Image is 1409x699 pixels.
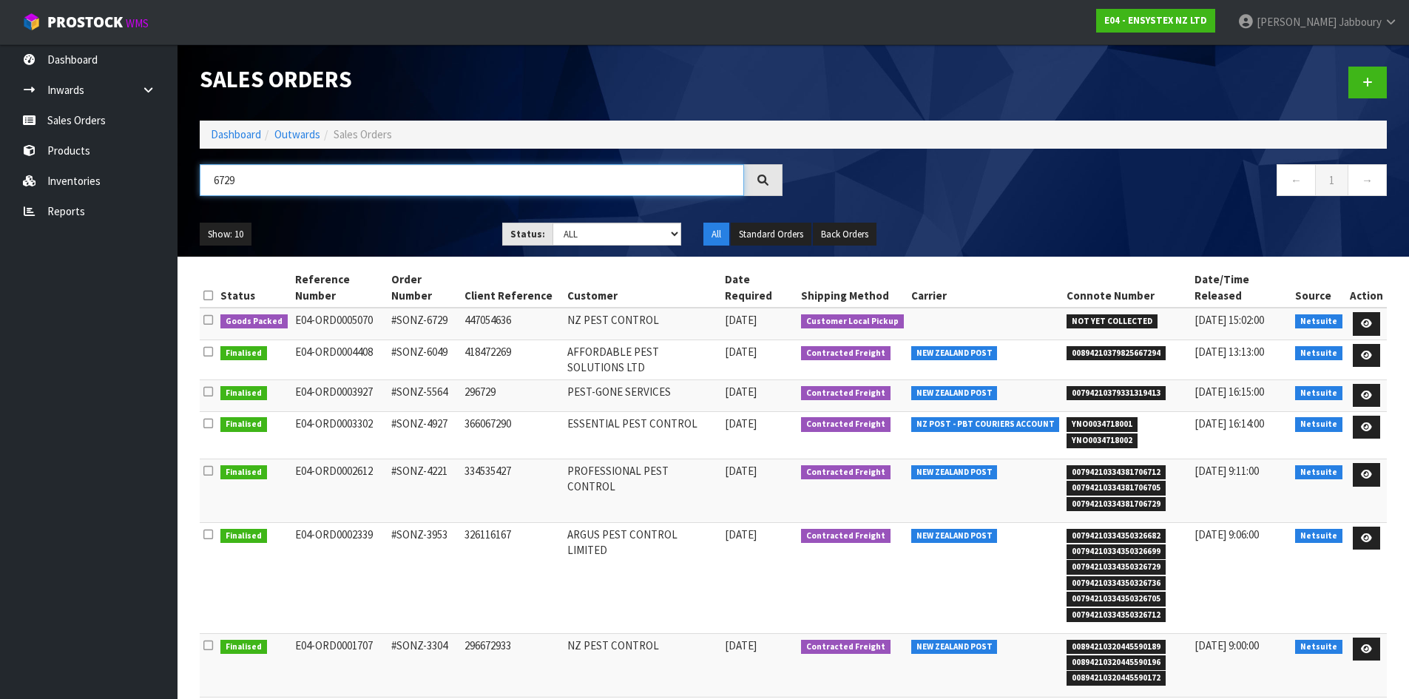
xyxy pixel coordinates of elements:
[1195,527,1259,541] span: [DATE] 9:06:00
[1257,15,1337,29] span: [PERSON_NAME]
[1067,671,1166,686] span: 00894210320445590172
[461,308,563,340] td: 447054636
[564,340,722,379] td: AFFORDABLE PEST SOLUTIONS LTD
[725,313,757,327] span: [DATE]
[388,411,462,459] td: #SONZ-4927
[461,459,563,523] td: 334535427
[1067,417,1138,432] span: YNO0034718001
[911,640,998,655] span: NEW ZEALAND POST
[801,640,891,655] span: Contracted Freight
[1315,164,1348,196] a: 1
[801,465,891,480] span: Contracted Freight
[220,314,288,329] span: Goods Packed
[1067,465,1166,480] span: 00794210334381706712
[908,268,1064,308] th: Carrier
[126,16,149,30] small: WMS
[1348,164,1387,196] a: →
[200,164,744,196] input: Search sales orders
[1067,560,1166,575] span: 00794210334350326729
[1295,417,1342,432] span: Netsuite
[1195,313,1264,327] span: [DATE] 15:02:00
[291,522,388,633] td: E04-ORD0002339
[725,464,757,478] span: [DATE]
[217,268,291,308] th: Status
[461,268,563,308] th: Client Reference
[291,459,388,523] td: E04-ORD0002612
[388,268,462,308] th: Order Number
[220,346,267,361] span: Finalised
[721,268,797,308] th: Date Required
[1195,416,1264,430] span: [DATE] 16:14:00
[564,459,722,523] td: PROFESSIONAL PEST CONTROL
[220,386,267,401] span: Finalised
[1295,465,1342,480] span: Netsuite
[200,223,251,246] button: Show: 10
[291,308,388,340] td: E04-ORD0005070
[564,268,722,308] th: Customer
[1067,640,1166,655] span: 00894210320445590189
[801,386,891,401] span: Contracted Freight
[1067,497,1166,512] span: 00794210334381706729
[388,308,462,340] td: #SONZ-6729
[1067,576,1166,591] span: 00794210334350326736
[1067,655,1166,670] span: 00894210320445590196
[388,459,462,523] td: #SONZ-4221
[291,268,388,308] th: Reference Number
[388,522,462,633] td: #SONZ-3953
[1067,481,1166,496] span: 00794210334381706705
[461,379,563,411] td: 296729
[1295,529,1342,544] span: Netsuite
[1339,15,1382,29] span: Jabboury
[1295,314,1342,329] span: Netsuite
[911,465,998,480] span: NEW ZEALAND POST
[1067,433,1138,448] span: YNO0034718002
[564,379,722,411] td: PEST-GONE SERVICES
[510,228,545,240] strong: Status:
[388,340,462,379] td: #SONZ-6049
[801,529,891,544] span: Contracted Freight
[801,417,891,432] span: Contracted Freight
[797,268,908,308] th: Shipping Method
[1063,268,1191,308] th: Connote Number
[461,340,563,379] td: 418472269
[388,633,462,697] td: #SONZ-3304
[725,416,757,430] span: [DATE]
[801,346,891,361] span: Contracted Freight
[564,522,722,633] td: ARGUS PEST CONTROL LIMITED
[200,67,783,92] h1: Sales Orders
[461,411,563,459] td: 366067290
[911,417,1060,432] span: NZ POST - PBT COURIERS ACCOUNT
[1067,386,1166,401] span: 00794210379331319413
[291,340,388,379] td: E04-ORD0004408
[461,522,563,633] td: 326116167
[1195,638,1259,652] span: [DATE] 9:00:00
[725,345,757,359] span: [DATE]
[291,411,388,459] td: E04-ORD0003302
[1195,345,1264,359] span: [DATE] 13:13:00
[291,633,388,697] td: E04-ORD0001707
[1195,385,1264,399] span: [DATE] 16:15:00
[1295,346,1342,361] span: Netsuite
[1104,14,1207,27] strong: E04 - ENSYSTEX NZ LTD
[220,640,267,655] span: Finalised
[805,164,1388,200] nav: Page navigation
[220,529,267,544] span: Finalised
[1295,640,1342,655] span: Netsuite
[725,527,757,541] span: [DATE]
[291,379,388,411] td: E04-ORD0003927
[1067,544,1166,559] span: 00794210334350326699
[334,127,392,141] span: Sales Orders
[1067,592,1166,607] span: 00794210334350326705
[564,633,722,697] td: NZ PEST CONTROL
[461,633,563,697] td: 296672933
[801,314,904,329] span: Customer Local Pickup
[911,529,998,544] span: NEW ZEALAND POST
[1067,346,1166,361] span: 00894210379825667294
[725,385,757,399] span: [DATE]
[1346,268,1387,308] th: Action
[813,223,876,246] button: Back Orders
[388,379,462,411] td: #SONZ-5564
[1191,268,1292,308] th: Date/Time Released
[1067,608,1166,623] span: 00794210334350326712
[1195,464,1259,478] span: [DATE] 9:11:00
